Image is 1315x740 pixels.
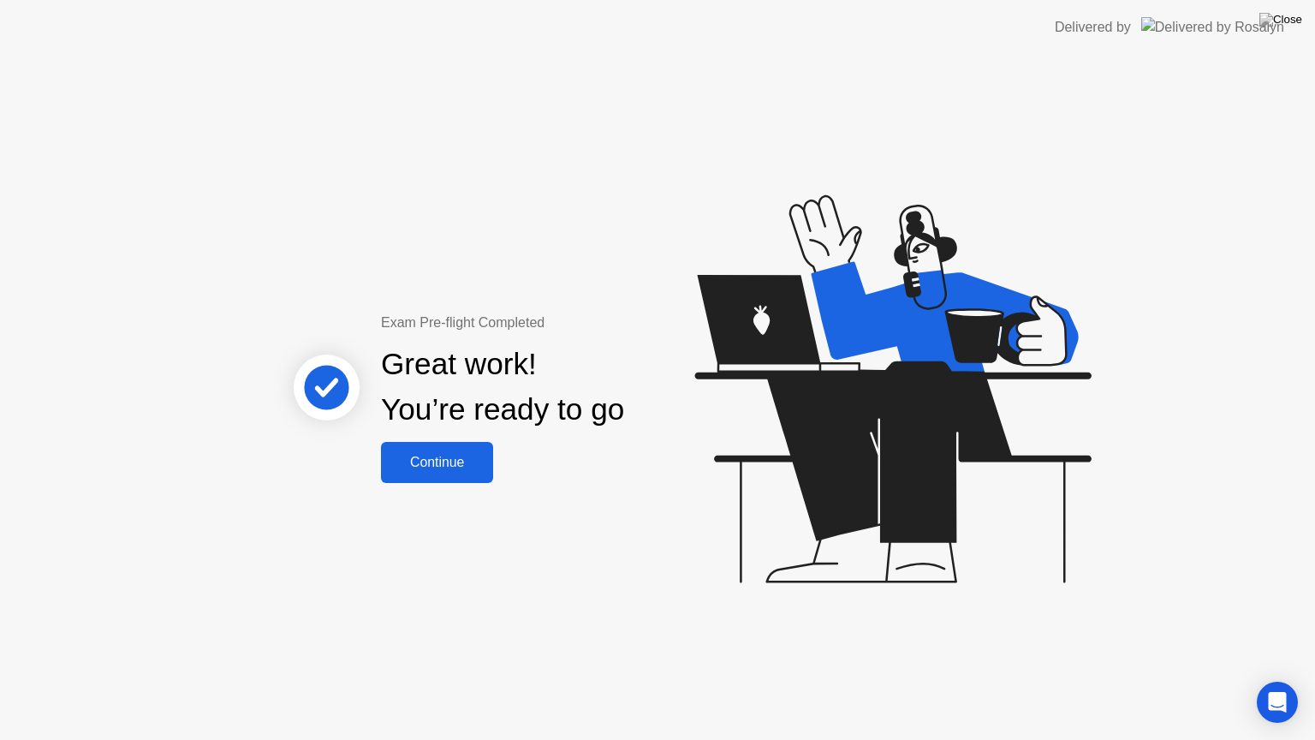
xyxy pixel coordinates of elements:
[1141,17,1284,37] img: Delivered by Rosalyn
[386,455,488,470] div: Continue
[1257,682,1298,723] div: Open Intercom Messenger
[381,342,624,433] div: Great work! You’re ready to go
[1259,13,1302,27] img: Close
[381,442,493,483] button: Continue
[1055,17,1131,38] div: Delivered by
[381,313,735,333] div: Exam Pre-flight Completed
